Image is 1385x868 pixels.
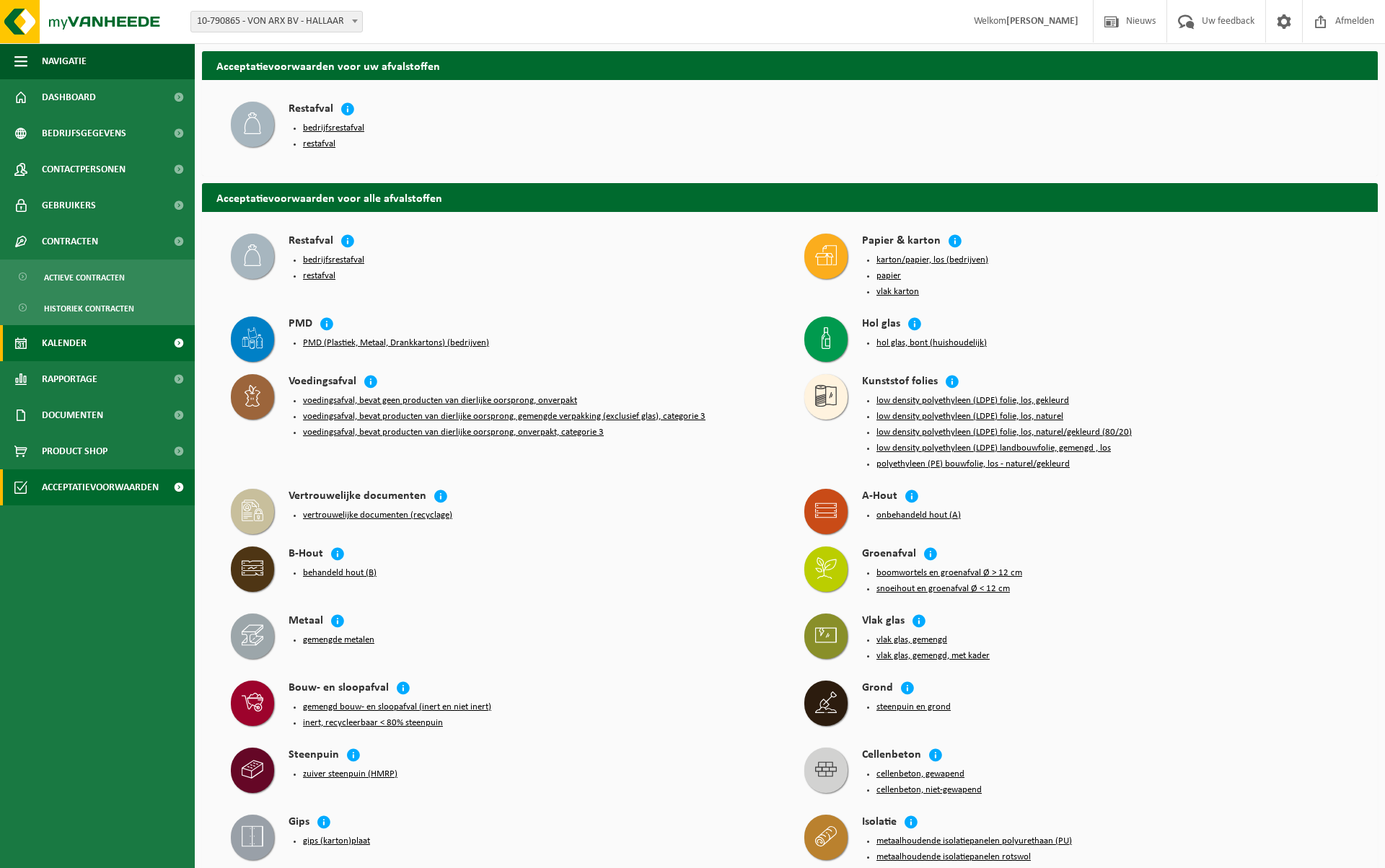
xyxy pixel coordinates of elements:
[876,851,1031,863] button: metaalhoudende isolatiepanelen rotswol
[862,815,897,831] h4: Isolatie
[303,634,374,646] button: gemengde metalen
[191,12,362,32] span: 10-790865 - VON ARX BV - HALLAAR
[190,11,363,32] span: 10-790865 - VON ARX BV - HALLAAR
[876,769,964,780] button: cellenbeton, gewapend
[42,433,107,469] span: Product Shop
[876,427,1132,438] button: low density polyethyleen (LDPE) folie, los, naturel/gekleurd (80/20)
[42,43,87,79] span: Navigatie
[303,701,491,713] button: gemengd bouw- en sloopafval (inert en niet inert)
[876,337,987,349] button: hol glas, bont (huishoudelijk)
[876,286,919,298] button: vlak karton
[876,634,947,646] button: vlak glas, gemengd
[303,427,604,438] button: voedingsafval, bevat producten van dierlijke oorsprong, onverpakt, categorie 3
[876,443,1111,454] button: low density polyethyleen (LDPE) landbouwfolie, gemengd , los
[202,183,1378,211] h2: Acceptatievoorwaarden voor alle afvalstoffen
[303,769,397,780] button: zuiver steenpuin (HMRP)
[42,115,126,151] span: Bedrijfsgegevens
[303,337,489,349] button: PMD (Plastiek, Metaal, Drankkartons) (bedrijven)
[862,748,921,764] h4: Cellenbeton
[289,815,309,831] h4: Gips
[42,397,103,433] span: Documenten
[876,701,951,713] button: steenpuin en grond
[876,254,988,266] button: karton/papier, los (bedrijven)
[876,784,982,796] button: cellenbeton, niet-gewapend
[862,489,897,505] h4: A-Hout
[303,717,443,729] button: inert, recycleerbaar < 80% steenpuin
[289,316,312,333] h4: PMD
[289,614,323,630] h4: Metaal
[42,361,97,397] span: Rapportage
[289,489,426,505] h4: Vertrouwelijke documenten
[303,138,335,150] button: restafval
[202,51,1378,79] h2: Acceptatievoorwaarden voor uw afvalstoffen
[42,325,87,361] span: Kalender
[42,469,159,505] span: Acceptatievoorwaarden
[303,395,577,407] button: voedingsafval, bevat geen producten van dierlijke oorsprong, onverpakt
[289,681,389,697] h4: Bouw- en sloopafval
[42,187,96,223] span: Gebruikers
[303,123,364,134] button: bedrijfsrestafval
[876,395,1069,407] button: low density polyethyleen (LDPE) folie, los, gekleurd
[876,583,1010,595] button: snoeihout en groenafval Ø < 12 cm
[303,567,377,579] button: behandeld hout (B)
[289,748,339,764] h4: Steenpuin
[289,102,333,118] h4: Restafval
[289,546,323,563] h4: B-Hout
[862,374,938,391] h4: Kunststof folies
[876,411,1063,422] button: low density polyethyleen (LDPE) folie, los, naturel
[303,836,370,847] button: gips (karton)plaat
[42,151,126,187] span: Contactpersonen
[862,614,905,630] h4: Vlak glas
[862,546,916,563] h4: Groenafval
[876,270,901,282] button: papier
[876,510,961,521] button: onbehandeld hout (A)
[876,567,1022,579] button: boomwortels en groenafval Ø > 12 cm
[44,264,125,291] span: Actieve contracten
[303,270,335,282] button: restafval
[303,510,452,521] button: vertrouwelijke documenten (recyclage)
[42,79,96,115] span: Dashboard
[303,411,705,422] button: voedingsafval, bevat producten van dierlijke oorsprong, gemengde verpakking (exclusief glas), cat...
[303,254,364,266] button: bedrijfsrestafval
[876,650,990,662] button: vlak glas, gemengd, met kader
[44,295,134,322] span: Historiek contracten
[42,223,98,260] span: Contracten
[289,374,356,391] h4: Voedingsafval
[289,234,333,250] h4: Restafval
[4,294,191,322] a: Historiek contracten
[862,681,893,697] h4: Grond
[862,234,941,250] h4: Papier & karton
[862,316,900,333] h4: Hol glas
[1006,16,1078,27] strong: [PERSON_NAME]
[876,459,1070,470] button: polyethyleen (PE) bouwfolie, los - naturel/gekleurd
[876,836,1072,847] button: metaalhoudende isolatiepanelen polyurethaan (PU)
[4,263,191,291] a: Actieve contracten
